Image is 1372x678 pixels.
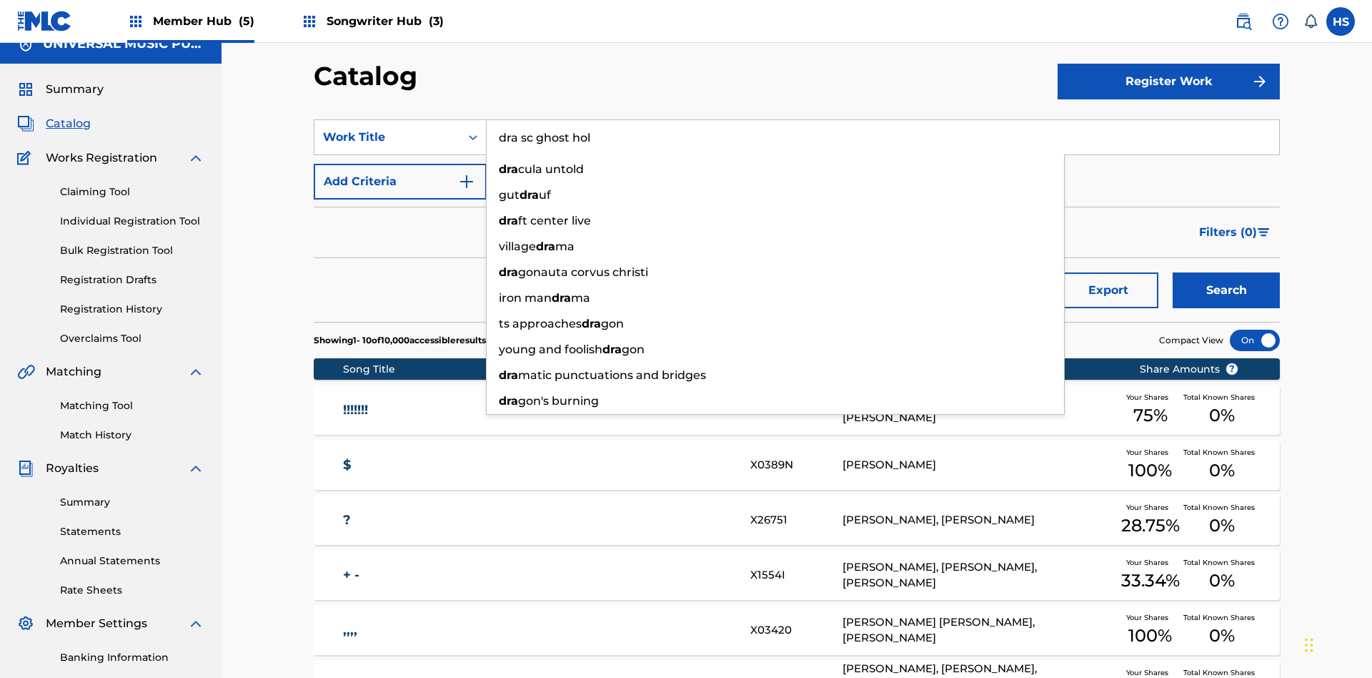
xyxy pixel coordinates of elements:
[1251,73,1268,90] img: f7272a7cc735f4ea7f67.svg
[239,14,254,28] span: (5)
[1226,363,1238,375] span: ?
[60,331,204,346] a: Overclaims Tool
[46,115,91,132] span: Catalog
[536,240,555,253] strong: dra
[60,428,204,443] a: Match History
[60,524,204,539] a: Statements
[43,36,204,52] h5: UNIVERSAL MUSIC PUB GROUP
[1209,623,1235,649] span: 0 %
[17,81,104,98] a: SummarySummary
[429,14,444,28] span: (3)
[552,291,571,305] strong: dra
[499,394,518,408] strong: dra
[46,615,147,632] span: Member Settings
[499,214,518,227] strong: dra
[518,265,648,279] span: gonauta corvus christi
[458,173,475,190] img: 9d2ae6d4665cec9f34b9.svg
[1058,272,1158,308] button: Export
[46,363,101,380] span: Matching
[17,36,34,53] img: Accounts
[1303,14,1318,29] div: Notifications
[555,240,575,253] span: ma
[343,362,732,377] div: Song Title
[1159,334,1223,347] span: Compact View
[499,291,552,305] span: iron man
[842,614,1118,647] div: [PERSON_NAME] [PERSON_NAME], [PERSON_NAME]
[314,334,552,347] p: Showing 1 - 10 of 10,000 accessible results (Total 1,823,133 )
[518,214,591,227] span: ft center live
[1183,612,1261,623] span: Total Known Shares
[60,243,204,258] a: Bulk Registration Tool
[60,214,204,229] a: Individual Registration Tool
[518,394,599,408] span: gon's burning
[1258,228,1270,237] img: filter
[327,13,444,29] span: Songwriter Hub
[499,368,518,382] strong: dra
[1183,447,1261,458] span: Total Known Shares
[602,343,622,356] strong: dra
[17,363,35,380] img: Matching
[1173,272,1280,308] button: Search
[571,291,590,305] span: ma
[750,622,842,639] div: X03420
[60,554,204,569] a: Annual Statements
[1183,502,1261,513] span: Total Known Shares
[1229,7,1258,36] a: Public Search
[17,615,34,632] img: Member Settings
[842,457,1118,473] div: [PERSON_NAME]
[343,567,732,584] a: + -
[1266,7,1295,36] div: Help
[499,240,536,253] span: village
[60,185,204,200] a: Claiming Tool
[343,512,732,529] a: ?
[17,460,34,477] img: Royalties
[60,398,204,413] a: Matching Tool
[1128,623,1172,649] span: 100 %
[60,495,204,510] a: Summary
[1301,609,1372,678] iframe: Chat Widget
[17,149,36,167] img: Works Registration
[1126,612,1174,623] span: Your Shares
[750,457,842,473] div: X0389N
[1126,502,1174,513] span: Your Shares
[1128,458,1172,483] span: 100 %
[499,317,582,330] span: ts approaches
[1058,64,1280,99] button: Register Work
[842,512,1118,529] div: [PERSON_NAME], [PERSON_NAME]
[301,13,318,30] img: Top Rightsholders
[1121,513,1180,539] span: 28.75 %
[187,149,204,167] img: expand
[1133,403,1168,428] span: 75 %
[1140,362,1238,377] span: Share Amounts
[343,457,732,473] a: $
[750,512,842,529] div: X26751
[1209,403,1235,428] span: 0 %
[1209,513,1235,539] span: 0 %
[1183,392,1261,403] span: Total Known Shares
[153,13,254,29] span: Member Hub
[17,115,91,132] a: CatalogCatalog
[46,81,104,98] span: Summary
[17,11,72,31] img: MLC Logo
[499,162,518,176] strong: dra
[520,188,539,202] strong: dra
[1126,447,1174,458] span: Your Shares
[46,149,157,167] span: Works Registration
[314,60,424,92] h2: Catalog
[60,650,204,665] a: Banking Information
[343,622,732,639] a: ,,,,
[1126,392,1174,403] span: Your Shares
[343,402,732,418] a: !!!!!!!
[1209,568,1235,594] span: 0 %
[842,559,1118,591] div: [PERSON_NAME], [PERSON_NAME], [PERSON_NAME]
[1199,224,1257,241] span: Filters ( 0 )
[1209,458,1235,483] span: 0 %
[499,265,518,279] strong: dra
[60,302,204,317] a: Registration History
[518,162,584,176] span: cula untold
[539,188,551,202] span: uf
[1183,667,1261,678] span: Total Known Shares
[17,81,34,98] img: Summary
[499,343,602,356] span: young and foolish
[601,317,624,330] span: gon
